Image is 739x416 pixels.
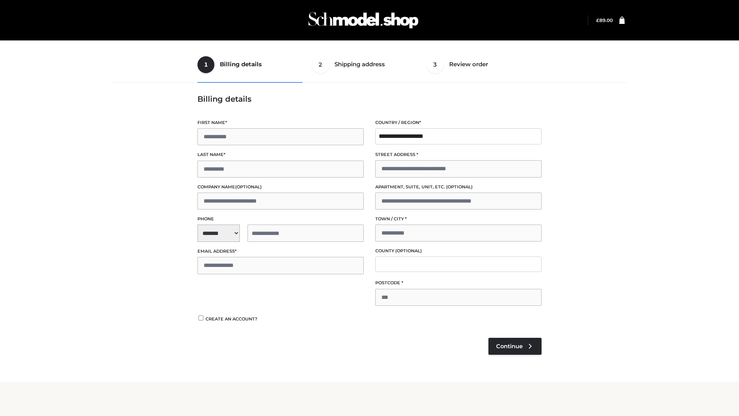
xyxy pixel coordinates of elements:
[446,184,473,190] span: (optional)
[197,151,364,158] label: Last name
[496,343,523,350] span: Continue
[596,17,613,23] a: £89.00
[596,17,599,23] span: £
[488,338,542,355] a: Continue
[375,151,542,158] label: Street address
[375,119,542,126] label: Country / Region
[197,248,364,255] label: Email address
[375,279,542,287] label: Postcode
[375,247,542,255] label: County
[197,215,364,223] label: Phone
[197,315,204,320] input: Create an account?
[596,17,613,23] bdi: 89.00
[197,183,364,191] label: Company name
[306,5,421,35] img: Schmodel Admin 964
[375,215,542,223] label: Town / City
[395,248,422,253] span: (optional)
[197,94,542,104] h3: Billing details
[197,119,364,126] label: First name
[206,316,257,322] span: Create an account?
[375,183,542,191] label: Apartment, suite, unit, etc.
[235,184,262,190] span: (optional)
